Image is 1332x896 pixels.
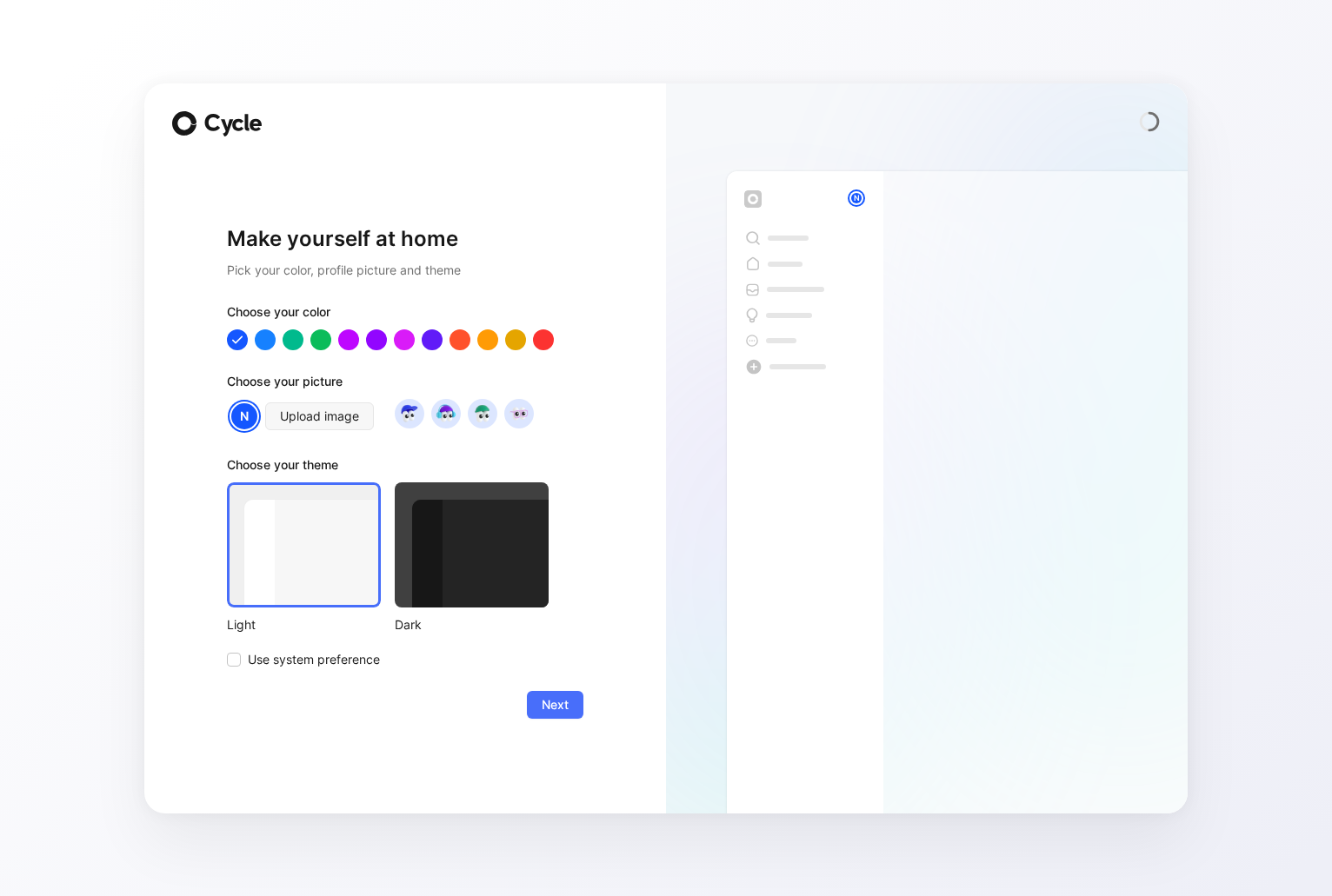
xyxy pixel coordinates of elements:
div: Choose your theme [227,455,549,482]
span: Next [542,694,569,715]
div: Choose your picture [227,371,583,399]
div: N [849,191,863,205]
h1: Make yourself at home [227,225,583,253]
div: Choose your color [227,302,583,329]
img: avatar [397,402,421,425]
img: workspace-default-logo-wX5zAyuM.png [744,190,762,208]
img: avatar [507,402,530,425]
div: N [230,402,259,431]
img: avatar [470,402,494,425]
div: Light [227,614,381,635]
h2: Pick your color, profile picture and theme [227,260,583,281]
span: Use system preference [248,649,380,670]
div: Dark [395,614,549,635]
button: Next [527,691,583,719]
button: Upload image [265,402,374,430]
img: avatar [434,402,457,425]
span: Upload image [280,406,359,427]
